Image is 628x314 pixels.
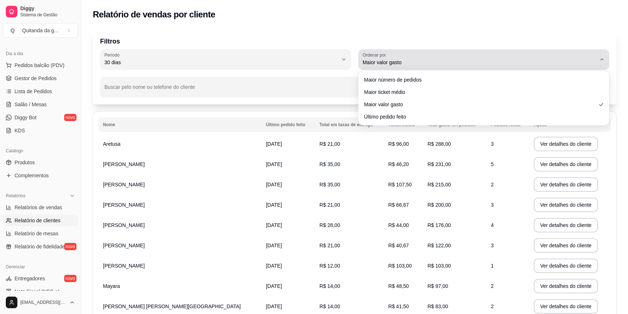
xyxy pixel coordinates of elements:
input: Buscar pelo nome ou telefone do cliente [104,86,563,94]
span: [DATE] [266,161,282,167]
th: Nome [99,117,261,132]
span: R$ 107,50 [388,182,412,187]
span: 5 [491,161,494,167]
span: [DATE] [266,263,282,269]
button: Select a team [3,23,78,38]
span: R$ 21,00 [319,202,340,208]
span: R$ 176,00 [427,222,451,228]
button: Ver detalhes do cliente [534,198,598,212]
span: Lista de Pedidos [15,88,52,95]
span: [DATE] [266,141,282,147]
span: R$ 103,00 [388,263,412,269]
span: R$ 96,00 [388,141,409,147]
span: R$ 215,00 [427,182,451,187]
span: R$ 83,00 [427,303,448,309]
span: R$ 48,50 [388,283,409,289]
span: Aretusa [103,141,120,147]
span: 2 [491,303,494,309]
button: Ver detalhes do cliente [534,157,598,172]
span: [DATE] [266,222,282,228]
span: [DATE] [266,283,282,289]
span: Maior número de pedidos [364,76,596,83]
label: Ordenar por [363,52,388,58]
span: R$ 35,00 [319,161,340,167]
span: 3 [491,243,494,248]
div: Dia a dia [3,48,78,59]
label: Período [104,52,122,58]
span: [DATE] [266,202,282,208]
span: Mayara [103,283,120,289]
button: Ver detalhes do cliente [534,177,598,192]
span: R$ 21,00 [319,243,340,248]
span: R$ 46,20 [388,161,409,167]
span: R$ 40,67 [388,243,409,248]
p: Filtros [100,36,609,46]
div: Gerenciar [3,261,78,273]
span: [DATE] [266,303,282,309]
span: R$ 122,00 [427,243,451,248]
span: Maior valor gasto [363,59,596,66]
span: R$ 200,00 [427,202,451,208]
span: R$ 231,00 [427,161,451,167]
span: [DATE] [266,243,282,248]
th: Total em taxas de entrega [315,117,384,132]
span: Q [9,27,16,34]
span: R$ 44,00 [388,222,409,228]
span: [PERSON_NAME] [103,182,145,187]
span: KDS [15,127,25,134]
span: R$ 103,00 [427,263,451,269]
button: Ver detalhes do cliente [534,279,598,293]
span: R$ 41,50 [388,303,409,309]
span: 4 [491,222,494,228]
span: [PERSON_NAME] [103,222,145,228]
span: Complementos [15,172,49,179]
div: Quitanda da g ... [22,27,58,34]
span: Relatório de mesas [15,230,58,237]
span: Salão / Mesas [15,101,47,108]
button: Ver detalhes do cliente [534,299,598,314]
th: Último pedido feito [261,117,315,132]
button: Ver detalhes do cliente [534,238,598,253]
span: R$ 14,00 [319,283,340,289]
span: Relatórios de vendas [15,204,62,211]
h2: Relatório de vendas por cliente [93,9,215,20]
span: 3 [491,202,494,208]
span: [EMAIL_ADDRESS][DOMAIN_NAME] [20,299,66,305]
span: Maior valor gasto [364,101,596,108]
span: Maior ticket médio [364,88,596,96]
span: Relatórios [6,193,25,199]
span: Pedidos balcão (PDV) [15,62,65,69]
span: [DATE] [266,182,282,187]
span: 2 [491,182,494,187]
span: [PERSON_NAME] [103,263,145,269]
span: Diggy [20,5,75,12]
span: R$ 21,00 [319,141,340,147]
span: Entregadores [15,275,45,282]
button: Ver detalhes do cliente [534,137,598,151]
span: Produtos [15,159,35,166]
button: Ver detalhes do cliente [534,218,598,232]
span: Gestor de Pedidos [15,75,57,82]
span: [PERSON_NAME] [103,202,145,208]
span: Último pedido feito [364,113,596,120]
span: Relatório de fidelidade [15,243,65,250]
span: R$ 288,00 [427,141,451,147]
span: R$ 35,00 [319,182,340,187]
span: [PERSON_NAME] [PERSON_NAME][GEOGRAPHIC_DATA] [103,303,241,309]
span: R$ 28,00 [319,222,340,228]
span: R$ 12,00 [319,263,340,269]
span: Sistema de Gestão [20,12,75,18]
button: Ver detalhes do cliente [534,259,598,273]
span: 2 [491,283,494,289]
span: 30 dias [104,59,338,66]
span: Relatório de clientes [15,217,61,224]
span: R$ 66,67 [388,202,409,208]
span: Diggy Bot [15,114,37,121]
span: 3 [491,141,494,147]
span: R$ 97,00 [427,283,448,289]
div: Catálogo [3,145,78,157]
span: Nota Fiscal (NFC-e) [15,288,59,295]
span: [PERSON_NAME] [103,243,145,248]
span: R$ 14,00 [319,303,340,309]
span: 1 [491,263,494,269]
